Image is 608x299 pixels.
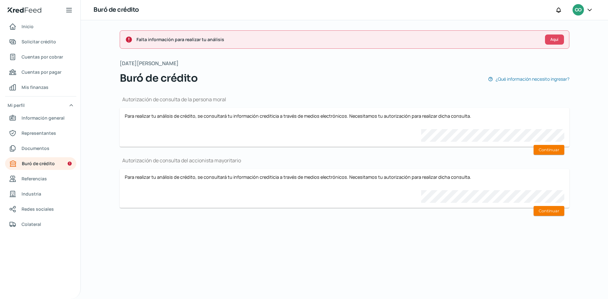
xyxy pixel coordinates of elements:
[22,144,49,152] span: Documentos
[22,159,55,167] span: Buró de crédito
[136,35,540,43] span: Falta información para realizar tu análisis
[5,35,76,48] a: Solicitar crédito
[22,205,54,213] span: Redes sociales
[22,22,34,30] span: Inicio
[22,83,48,91] span: Mis finanzas
[120,71,198,86] span: Buró de crédito
[534,206,564,216] button: Continuar
[120,157,569,164] h1: Autorización de consulta del accionista mayoritario
[5,20,76,33] a: Inicio
[496,75,569,83] span: ¿Qué información necesito ingresar?
[5,157,76,170] a: Buró de crédito
[5,172,76,185] a: Referencias
[5,188,76,200] a: Industria
[5,203,76,215] a: Redes sociales
[22,220,41,228] span: Colateral
[120,59,179,68] span: [DATE][PERSON_NAME]
[22,175,47,183] span: Referencias
[22,114,65,122] span: Información general
[534,145,564,155] button: Continuar
[120,96,569,103] h1: Autorización de consulta de la persona moral
[8,101,25,109] span: Mi perfil
[550,38,558,41] span: Aquí
[125,113,564,119] p: Para realizar tu análisis de crédito, se consultará tu información crediticia a través de medios ...
[5,142,76,155] a: Documentos
[5,127,76,140] a: Representantes
[22,129,56,137] span: Representantes
[5,112,76,124] a: Información general
[575,6,581,14] span: CO
[5,66,76,78] a: Cuentas por pagar
[5,218,76,231] a: Colateral
[22,38,56,46] span: Solicitar crédito
[545,34,564,45] button: Aquí
[22,53,63,61] span: Cuentas por cobrar
[22,68,61,76] span: Cuentas por pagar
[22,190,41,198] span: Industria
[5,81,76,94] a: Mis finanzas
[125,174,564,180] p: Para realizar tu análisis de crédito, se consultará tu información crediticia a través de medios ...
[93,5,139,15] h1: Buró de crédito
[5,51,76,63] a: Cuentas por cobrar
